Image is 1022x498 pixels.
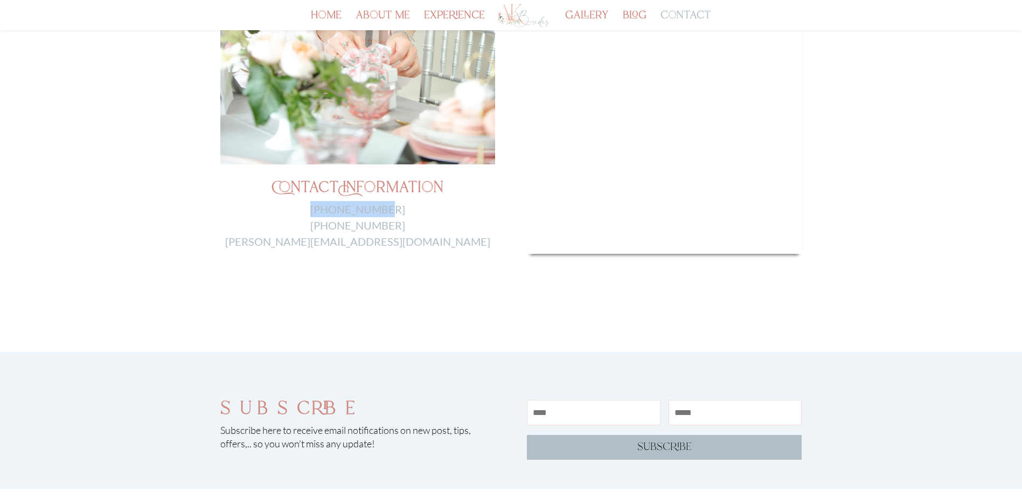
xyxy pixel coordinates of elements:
h2: Contact Information [220,181,495,201]
a: blog [623,12,646,30]
span: subscribe [637,439,692,455]
a: experience [424,12,485,30]
a: gallery [565,12,609,30]
a: contact [661,12,711,30]
a: subscribe [527,435,802,460]
a: [PHONE_NUMBER] [310,203,405,216]
h2: subscribe [220,400,495,424]
a: about me [356,12,410,30]
a: [PERSON_NAME][EMAIL_ADDRESS][DOMAIN_NAME] [225,235,490,248]
img: Los Angeles Wedding Planner - AK Brides [497,3,551,29]
a: [PHONE_NUMBER] [310,219,405,232]
a: home [311,12,342,30]
span: Subscribe here to receive email notifications on new post, tips, offers,.. so you won’t miss any ... [220,424,471,449]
